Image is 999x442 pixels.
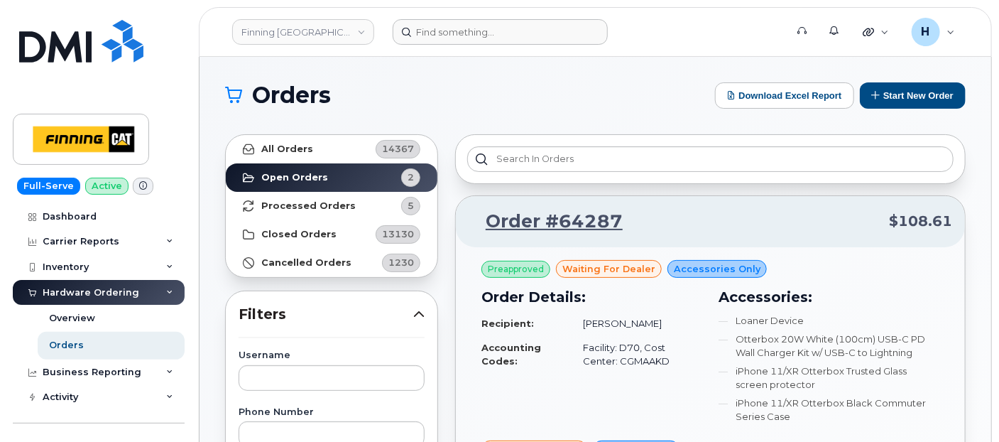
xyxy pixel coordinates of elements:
strong: Processed Orders [261,200,356,212]
label: Username [239,351,425,360]
a: All Orders14367 [226,135,437,163]
td: [PERSON_NAME] [571,311,702,336]
button: Start New Order [860,82,966,109]
a: Processed Orders5 [226,192,437,220]
span: 2 [408,171,414,184]
span: 13130 [382,227,414,241]
span: 14367 [382,142,414,156]
span: Filters [239,304,413,325]
label: Phone Number [239,408,425,417]
strong: Recipient: [481,318,534,329]
strong: Cancelled Orders [261,257,351,269]
h3: Accessories: [719,286,940,308]
input: Search in orders [467,146,954,172]
span: 5 [408,199,414,212]
a: Order #64287 [469,209,623,235]
span: 1230 [388,256,414,269]
strong: Closed Orders [261,229,337,240]
a: Cancelled Orders1230 [226,249,437,277]
li: iPhone 11/XR Otterbox Black Commuter Series Case [719,397,940,423]
li: iPhone 11/XR Otterbox Trusted Glass screen protector [719,365,940,391]
td: Facility: D70, Cost Center: CGMAAKD [571,335,702,373]
li: Otterbox 20W White (100cm) USB-C PD Wall Charger Kit w/ USB-C to Lightning [719,333,940,359]
strong: Open Orders [261,172,328,183]
span: Preapproved [488,263,544,276]
strong: Accounting Codes: [481,342,541,367]
span: $108.61 [889,211,952,232]
span: waiting for dealer [562,262,655,276]
button: Download Excel Report [715,82,854,109]
h3: Order Details: [481,286,702,308]
span: Orders [252,85,331,106]
span: Accessories Only [674,262,760,276]
li: Loaner Device [719,314,940,328]
a: Open Orders2 [226,163,437,192]
strong: All Orders [261,144,313,155]
a: Closed Orders13130 [226,220,437,249]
